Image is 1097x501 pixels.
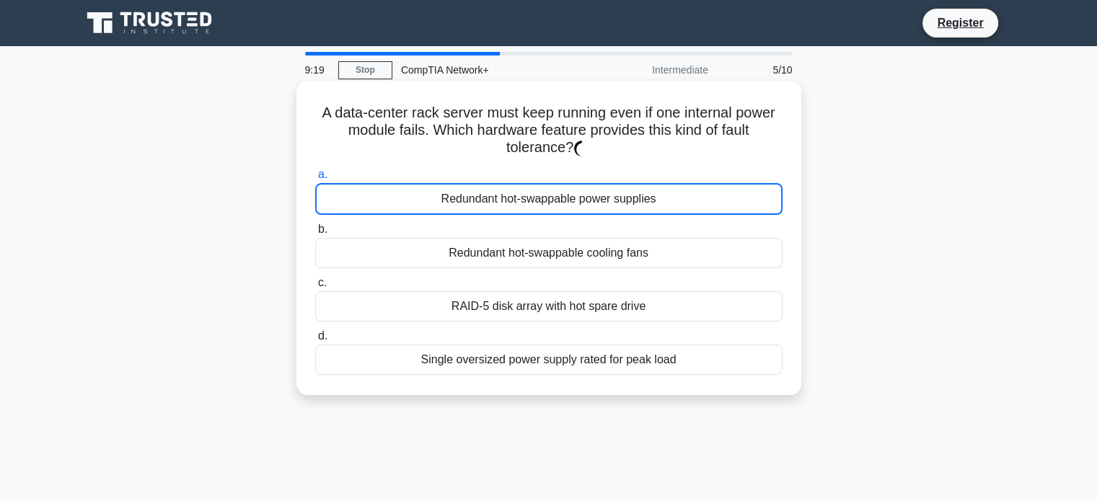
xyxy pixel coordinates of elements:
div: CompTIA Network+ [392,56,591,84]
div: RAID-5 disk array with hot spare drive [315,291,783,322]
a: Register [928,14,992,32]
div: 5/10 [717,56,801,84]
div: Redundant hot-swappable power supplies [315,183,783,215]
span: a. [318,168,327,180]
div: Single oversized power supply rated for peak load [315,345,783,375]
h5: A data-center rack server must keep running even if one internal power module fails. Which hardwa... [314,104,784,157]
span: d. [318,329,327,342]
div: Redundant hot-swappable cooling fans [315,238,783,268]
span: b. [318,223,327,235]
div: 9:19 [296,56,338,84]
div: Intermediate [591,56,717,84]
a: Stop [338,61,392,79]
span: c. [318,276,327,288]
